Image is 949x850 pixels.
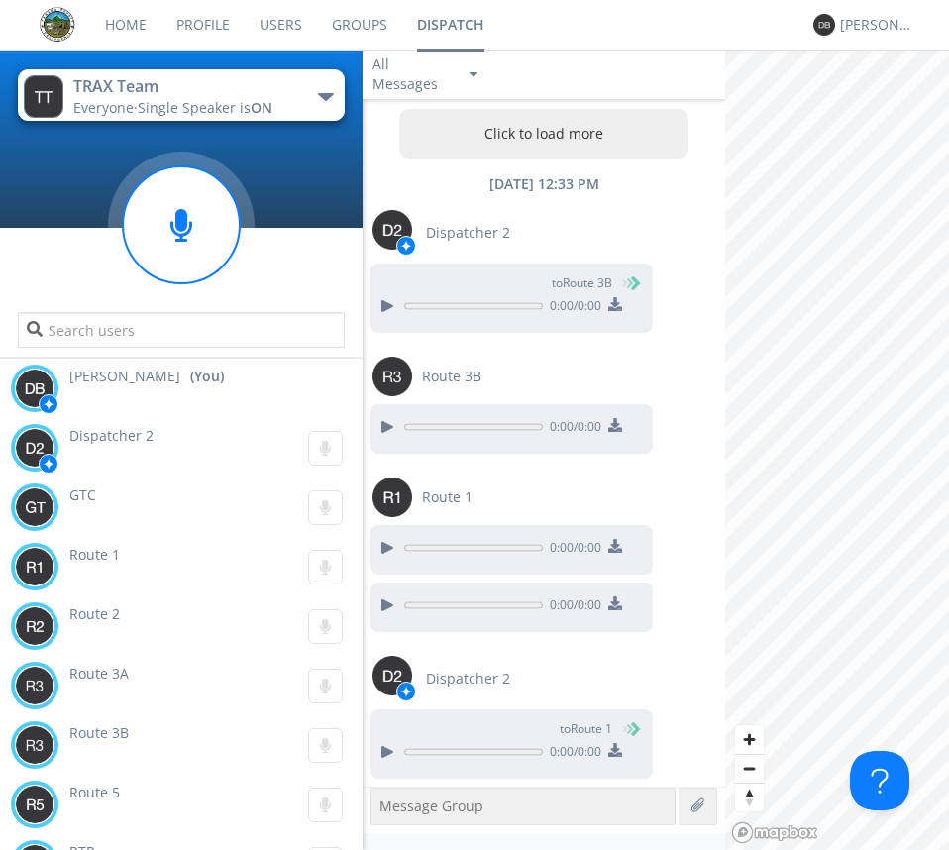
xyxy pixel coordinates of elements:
img: download media button [608,743,622,757]
img: 373638.png [15,369,54,408]
div: [DATE] 12:33 PM [363,174,725,194]
span: GTC [69,485,96,504]
span: to Route 3B [552,274,612,292]
span: Dispatcher 2 [69,426,154,445]
img: 373638.png [24,75,63,118]
img: 373638.png [15,666,54,705]
div: All Messages [372,54,452,94]
img: 373638.png [15,428,54,468]
span: Reset bearing to north [735,784,764,811]
span: 0:00 / 0:00 [543,297,601,319]
span: Route 3A [69,664,129,683]
span: Route 1 [422,487,473,507]
img: download media button [608,418,622,432]
img: download media button [608,596,622,610]
span: Route 3B [422,367,481,386]
img: eaff3883dddd41549c1c66aca941a5e6 [40,7,75,43]
img: 373638.png [813,14,835,36]
iframe: Toggle Customer Support [850,751,909,810]
img: download media button [608,539,622,553]
img: 373638.png [372,478,412,517]
span: ON [251,98,272,117]
button: Click to load more [399,109,689,159]
button: Zoom in [735,725,764,754]
span: Route 1 [69,545,120,564]
span: Dispatcher 2 [426,223,510,243]
span: [PERSON_NAME] [69,367,180,386]
span: Route 5 [69,783,120,801]
div: [PERSON_NAME] [840,15,914,35]
div: TRAX Team [73,75,296,98]
button: Reset bearing to north [735,783,764,811]
img: 373638.png [15,785,54,824]
div: Everyone · [73,98,296,118]
span: 0:00 / 0:00 [543,418,601,440]
span: Dispatcher 2 [426,669,510,689]
span: Route 3B [69,723,129,742]
div: (You) [190,367,224,386]
span: Zoom out [735,755,764,783]
span: Single Speaker is [138,98,272,117]
span: 0:00 / 0:00 [543,539,601,561]
img: 373638.png [15,487,54,527]
a: Mapbox logo [731,821,818,844]
img: caret-down-sm.svg [470,72,477,77]
span: to Route 1 [560,720,612,738]
button: TRAX TeamEveryone·Single Speaker isON [18,69,344,121]
img: 373638.png [372,210,412,250]
img: 373638.png [372,656,412,695]
img: 373638.png [15,547,54,586]
button: Zoom out [735,754,764,783]
img: 373638.png [15,606,54,646]
img: 373638.png [372,357,412,396]
input: Search users [18,312,344,348]
img: download media button [608,297,622,311]
span: Route 2 [69,604,120,623]
span: 0:00 / 0:00 [543,596,601,618]
img: 373638.png [15,725,54,765]
span: 0:00 / 0:00 [543,743,601,765]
